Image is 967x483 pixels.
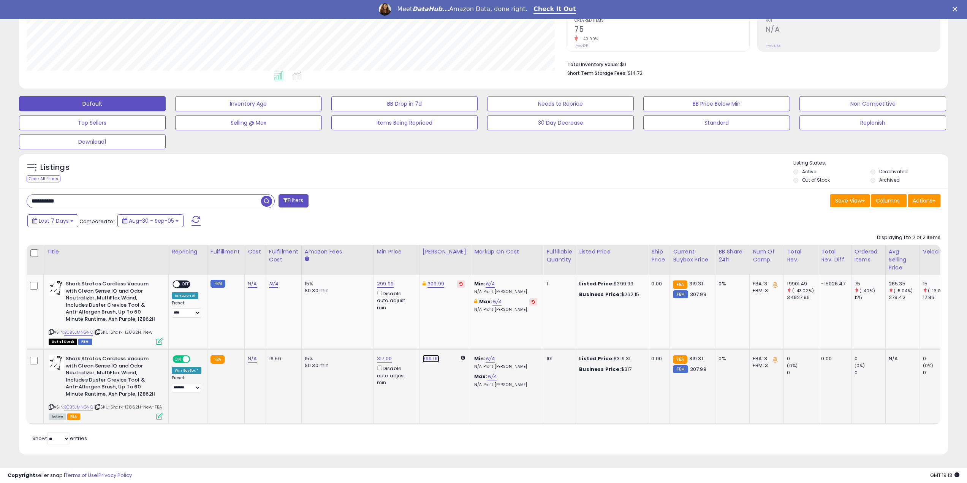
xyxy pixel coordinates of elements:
[802,177,830,183] label: Out of Stock
[546,280,570,287] div: 1
[889,294,920,301] div: 279.42
[98,472,132,479] a: Privacy Policy
[210,248,241,256] div: Fulfillment
[305,256,309,263] small: Amazon Fees.
[855,294,885,301] div: 125
[643,115,790,130] button: Standard
[487,115,634,130] button: 30 Day Decrease
[579,291,621,298] b: Business Price:
[377,248,416,256] div: Min Price
[690,291,706,298] span: 307.99
[39,217,69,225] span: Last 7 Days
[579,248,645,256] div: Listed Price
[487,373,497,380] a: N/A
[129,217,174,225] span: Aug-30 - Sep-05
[689,355,703,362] span: 319.31
[821,355,845,362] div: 0.00
[40,162,70,173] h5: Listings
[66,355,158,399] b: Shark Stratos Cordless Vacuum with Clean Sense IQ and Odor Neutralizer, MultiFlex Wand, Includes ...
[49,355,64,371] img: 41mEu3VouvL._SL40_.jpg
[628,70,643,77] span: $14.72
[923,280,954,287] div: 15
[423,248,468,256] div: [PERSON_NAME]
[651,248,666,264] div: Ship Price
[474,355,486,362] b: Min:
[879,168,908,175] label: Deactivated
[19,115,166,130] button: Top Sellers
[753,280,778,287] div: FBA: 3
[787,355,818,362] div: 0
[248,248,263,256] div: Cost
[575,25,749,35] h2: 75
[210,280,225,288] small: FBM
[331,115,478,130] button: Items Being Repriced
[923,248,951,256] div: Velocity
[377,280,394,288] a: 299.99
[94,329,152,335] span: | SKU: Shark-IZ862H-New
[689,280,703,287] span: 319.31
[8,472,132,479] div: seller snap | |
[673,355,687,364] small: FBA
[930,472,959,479] span: 2025-09-15 19:13 GMT
[855,280,885,287] div: 75
[210,355,225,364] small: FBA
[189,356,201,363] span: OFF
[67,413,80,420] span: FBA
[32,435,87,442] span: Show: entries
[923,355,954,362] div: 0
[792,288,814,294] small: (-43.02%)
[787,248,815,264] div: Total Rev.
[787,280,818,287] div: 19901.49
[871,194,907,207] button: Columns
[172,301,201,318] div: Preset:
[172,248,204,256] div: Repricing
[567,61,619,68] b: Total Inventory Value:
[492,298,502,306] a: N/A
[78,339,92,345] span: FBM
[923,363,934,369] small: (0%)
[27,175,60,182] div: Clear All Filters
[579,366,642,373] div: $317
[412,5,449,13] i: DataHub...
[474,307,537,312] p: N/A Profit [PERSON_NAME]
[766,19,940,23] span: ROI
[766,44,780,48] small: Prev: N/A
[49,339,77,345] span: All listings that are currently out of stock and unavailable for purchase on Amazon
[397,5,527,13] div: Meet Amazon Data, done right.
[65,472,97,479] a: Terms of Use
[802,168,816,175] label: Active
[753,362,778,369] div: FBM: 3
[855,363,865,369] small: (0%)
[923,369,954,376] div: 0
[305,355,368,362] div: 15%
[889,248,916,272] div: Avg Selling Price
[279,194,308,207] button: Filters
[855,369,885,376] div: 0
[172,375,201,393] div: Preset:
[799,115,946,130] button: Replenish
[673,248,712,264] div: Current Buybox Price
[673,365,688,373] small: FBM
[690,366,706,373] span: 307.99
[821,280,845,287] div: -15026.47
[27,214,78,227] button: Last 7 Days
[377,364,413,386] div: Disable auto adjust min
[8,472,35,479] strong: Copyright
[377,289,413,311] div: Disable auto adjust min
[719,248,746,264] div: BB Share 24h.
[575,44,588,48] small: Prev: 125
[579,291,642,298] div: $262.15
[19,134,166,149] button: Download1
[423,355,439,363] a: 399.00
[546,248,573,264] div: Fulfillable Quantity
[830,194,870,207] button: Save View
[248,280,257,288] a: N/A
[175,96,322,111] button: Inventory Age
[575,19,749,23] span: Ordered Items
[305,362,368,369] div: $0.30 min
[793,160,948,167] p: Listing States:
[579,355,614,362] b: Listed Price:
[908,194,940,207] button: Actions
[117,214,184,227] button: Aug-30 - Sep-05
[248,355,257,363] a: N/A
